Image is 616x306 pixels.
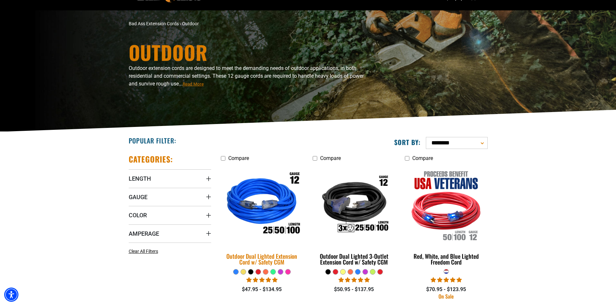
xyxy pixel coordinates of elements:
[313,164,395,269] a: Outdoor Dual Lighted 3-Outlet Extension Cord w/ Safety CGM Outdoor Dual Lighted 3-Outlet Extensio...
[405,168,487,242] img: Red, White, and Blue Lighted Freedom Cord
[129,193,147,201] span: Gauge
[221,164,303,269] a: Outdoor Dual Lighted Extension Cord w/ Safety CGM Outdoor Dual Lighted Extension Cord w/ Safety CGM
[129,65,364,87] span: Outdoor extension cords are designed to meet the demanding needs of outdoor applications, in both...
[412,155,433,161] span: Compare
[228,155,249,161] span: Compare
[129,175,151,182] span: Length
[246,277,277,283] span: 4.81 stars
[129,169,211,187] summary: Length
[405,253,487,265] div: Red, White, and Blue Lighted Freedom Cord
[405,164,487,269] a: Red, White, and Blue Lighted Freedom Cord Red, White, and Blue Lighted Freedom Cord
[129,136,176,145] h2: Popular Filter:
[129,188,211,206] summary: Gauge
[313,286,395,293] div: $50.95 - $137.95
[221,286,303,293] div: $47.95 - $134.95
[129,42,365,62] h1: Outdoor
[405,294,487,299] div: On Sale
[129,211,147,219] span: Color
[129,21,179,26] a: Bad Ass Extension Cords
[129,224,211,243] summary: Amperage
[320,155,341,161] span: Compare
[405,286,487,293] div: $70.95 - $123.95
[221,253,303,265] div: Outdoor Dual Lighted Extension Cord w/ Safety CGM
[180,21,181,26] span: ›
[431,277,462,283] span: 5.00 stars
[129,248,161,255] a: Clear All Filters
[183,82,204,86] span: Read More
[339,277,370,283] span: 4.80 stars
[313,253,395,265] div: Outdoor Dual Lighted 3-Outlet Extension Cord w/ Safety CGM
[217,164,307,246] img: Outdoor Dual Lighted Extension Cord w/ Safety CGM
[129,154,173,164] h2: Categories:
[313,168,395,242] img: Outdoor Dual Lighted 3-Outlet Extension Cord w/ Safety CGM
[129,206,211,224] summary: Color
[182,21,199,26] span: Outdoor
[394,138,421,146] label: Sort by:
[129,249,158,254] span: Clear All Filters
[129,230,159,237] span: Amperage
[129,20,365,27] nav: breadcrumbs
[4,288,18,302] div: Accessibility Menu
